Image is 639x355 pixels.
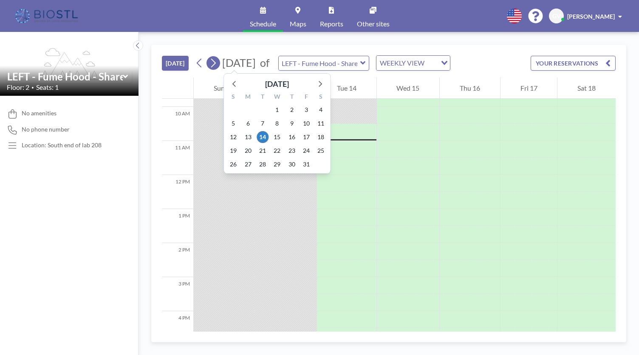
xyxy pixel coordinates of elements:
[31,85,34,90] span: •
[440,77,500,99] div: Thu 16
[162,107,193,141] div: 10 AM
[162,209,193,243] div: 1 PM
[567,13,615,20] span: [PERSON_NAME]
[162,175,193,209] div: 12 PM
[260,56,269,69] span: of
[320,20,343,27] span: Reports
[7,83,29,92] span: Floor: 2
[22,109,57,117] span: No amenities
[162,311,193,345] div: 4 PM
[14,8,81,25] img: organization-logo
[531,56,616,71] button: YOUR RESERVATIONS
[427,57,436,69] input: Search for option
[557,77,616,99] div: Sat 18
[317,77,376,99] div: Tue 14
[22,141,102,149] p: Location: South end of lab 208
[552,12,561,20] span: GV
[162,141,193,175] div: 11 AM
[162,277,193,311] div: 3 PM
[222,56,256,69] span: [DATE]
[194,77,254,99] div: Sun 12
[378,57,426,69] span: WEEKLY VIEW
[376,56,450,70] div: Search for option
[500,77,557,99] div: Fri 17
[250,20,276,27] span: Schedule
[377,77,440,99] div: Wed 15
[290,20,306,27] span: Maps
[36,83,59,92] span: Seats: 1
[357,20,390,27] span: Other sites
[22,126,70,133] span: No phone number
[279,56,360,70] input: LEFT - Fume Hood - Shared
[162,56,189,71] button: [DATE]
[7,70,123,83] input: LEFT - Fume Hood - Shared
[162,243,193,277] div: 2 PM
